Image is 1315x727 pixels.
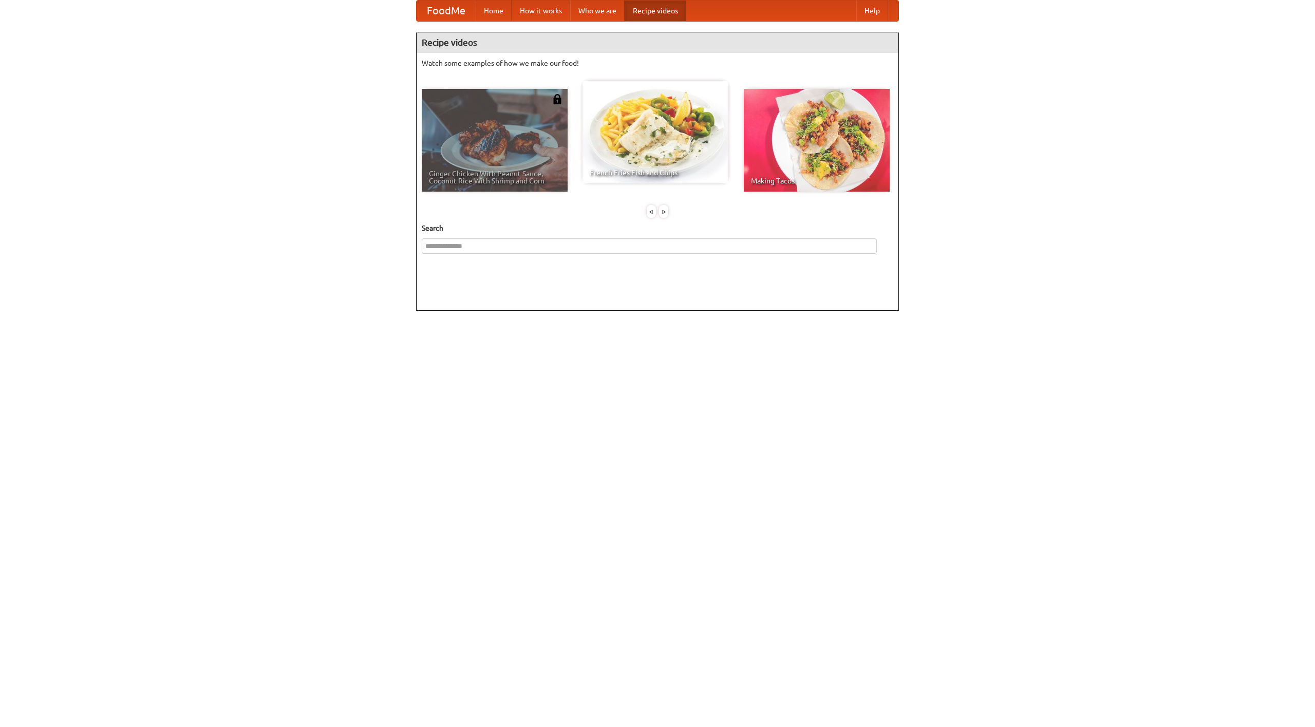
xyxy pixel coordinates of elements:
div: « [647,205,656,218]
span: French Fries Fish and Chips [590,169,721,176]
p: Watch some examples of how we make our food! [422,58,893,68]
div: » [659,205,668,218]
a: Home [476,1,512,21]
a: How it works [512,1,570,21]
img: 483408.png [552,94,562,104]
a: Recipe videos [625,1,686,21]
span: Making Tacos [751,177,882,184]
a: FoodMe [417,1,476,21]
a: Making Tacos [744,89,890,192]
a: Help [856,1,888,21]
a: Who we are [570,1,625,21]
h5: Search [422,223,893,233]
h4: Recipe videos [417,32,898,53]
a: French Fries Fish and Chips [583,81,728,183]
